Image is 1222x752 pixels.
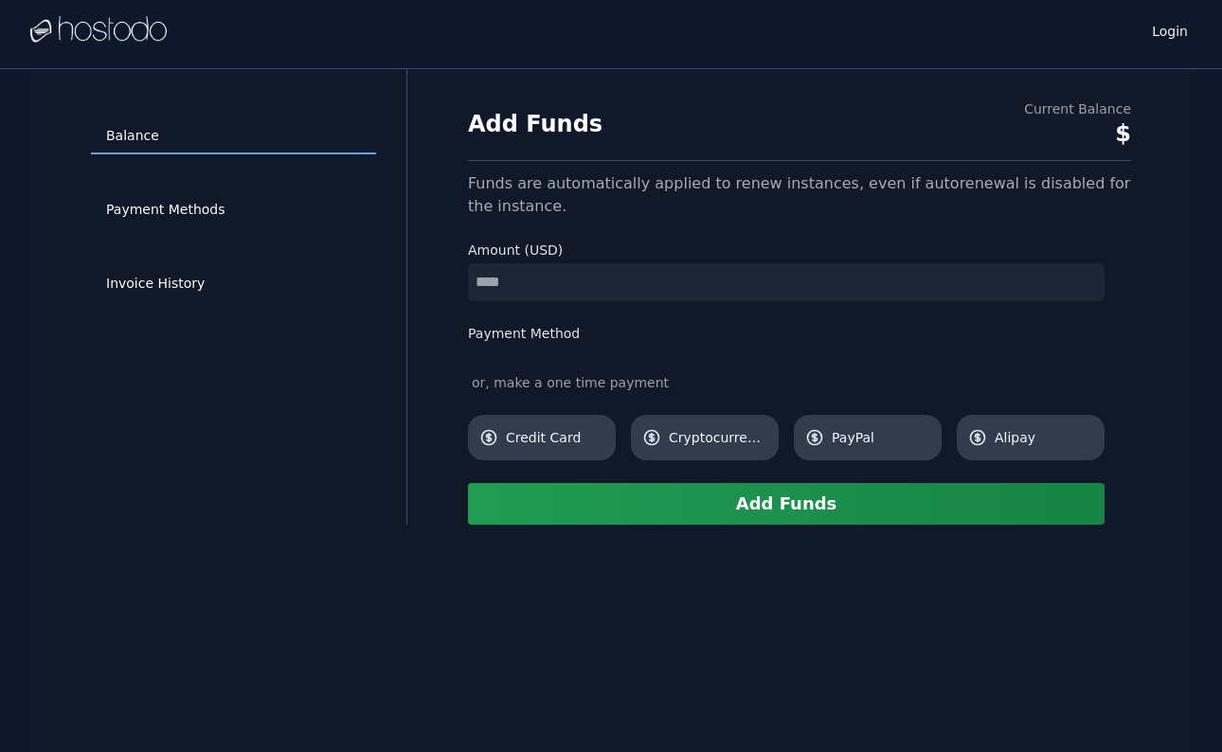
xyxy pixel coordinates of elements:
h1: Add Funds [468,109,602,139]
button: Add Funds [468,483,1105,525]
a: Invoice History [91,266,376,302]
img: Logo [30,16,167,45]
span: Credit Card [506,428,604,447]
a: Login [1148,18,1192,41]
div: $ [1024,118,1131,149]
span: Cryptocurrency [669,428,767,447]
a: Balance [91,118,376,154]
label: Payment Method [468,324,1105,343]
div: or, make a one time payment [468,373,1105,392]
span: Alipay [995,428,1093,447]
a: Payment Methods [91,192,376,228]
div: Current Balance [1024,99,1131,118]
div: Funds are automatically applied to renew instances, even if autorenewal is disabled for the insta... [468,172,1131,218]
label: Amount (USD) [468,241,1105,260]
span: PayPal [832,428,930,447]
